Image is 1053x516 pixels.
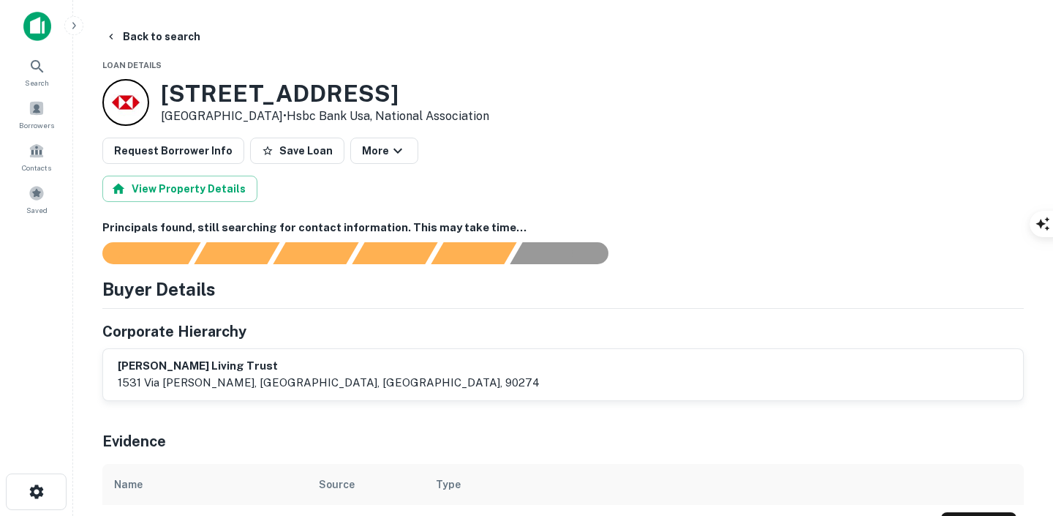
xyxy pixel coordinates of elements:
div: Your request is received and processing... [194,242,279,264]
p: 1531 via [PERSON_NAME], [GEOGRAPHIC_DATA], [GEOGRAPHIC_DATA], 90274 [118,374,540,392]
a: Contacts [4,137,69,176]
button: Back to search [99,23,206,50]
h4: Buyer Details [102,276,216,302]
h6: Principals found, still searching for contact information. This may take time... [102,220,1024,236]
th: Type [424,464,934,505]
span: Borrowers [19,119,54,131]
a: Search [4,52,69,91]
h6: [PERSON_NAME] living trust [118,358,540,375]
button: More [350,138,418,164]
span: Contacts [22,162,51,173]
p: [GEOGRAPHIC_DATA] • [161,108,489,125]
button: View Property Details [102,176,257,202]
h5: Evidence [102,430,166,452]
a: Borrowers [4,94,69,134]
div: Principals found, AI now looking for contact information... [352,242,437,264]
h5: Corporate Hierarchy [102,321,246,343]
a: Hsbc Bank Usa, National Association [287,109,489,123]
a: Saved [4,179,69,219]
span: Loan Details [102,61,162,70]
h3: [STREET_ADDRESS] [161,80,489,108]
img: capitalize-icon.png [23,12,51,41]
th: Name [102,464,307,505]
div: Type [436,476,461,493]
button: Request Borrower Info [102,138,244,164]
div: Principals found, still searching for contact information. This may take time... [431,242,516,264]
th: Source [307,464,424,505]
button: Save Loan [250,138,344,164]
div: Name [114,476,143,493]
span: Search [25,77,49,89]
div: Source [319,476,355,493]
div: Documents found, AI parsing details... [273,242,358,264]
div: Sending borrower request to AI... [85,242,195,264]
span: Saved [26,204,48,216]
div: AI fulfillment process complete. [510,242,626,264]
